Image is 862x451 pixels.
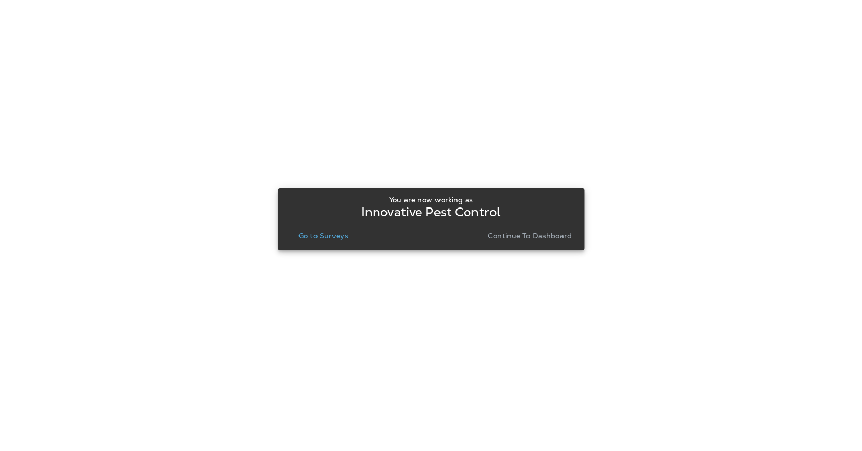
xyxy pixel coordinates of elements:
p: Go to Surveys [298,232,348,240]
p: Innovative Pest Control [361,208,501,216]
button: Continue to Dashboard [484,229,576,243]
p: Continue to Dashboard [488,232,572,240]
p: You are now working as [389,196,473,204]
button: Go to Surveys [294,229,353,243]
